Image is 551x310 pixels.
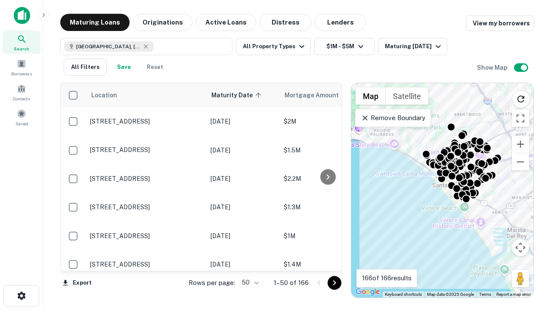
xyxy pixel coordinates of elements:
[284,231,370,241] p: $1M
[236,38,311,55] button: All Property Types
[284,174,370,183] p: $2.2M
[133,14,192,31] button: Originations
[512,110,529,127] button: Toggle fullscreen view
[110,59,138,76] button: Save your search to get updates of matches that match your search criteria.
[60,276,94,289] button: Export
[3,56,40,79] a: Borrowers
[466,15,534,31] a: View my borrowers
[206,83,279,107] th: Maturity Date
[14,45,29,52] span: Search
[512,239,529,256] button: Map camera controls
[210,260,275,269] p: [DATE]
[196,14,256,31] button: Active Loans
[91,90,117,100] span: Location
[90,175,202,183] p: [STREET_ADDRESS]
[274,278,309,288] p: 1–50 of 166
[356,87,386,105] button: Show street map
[508,241,551,282] iframe: Chat Widget
[90,118,202,125] p: [STREET_ADDRESS]
[3,31,40,54] a: Search
[427,292,474,297] span: Map data ©2025 Google
[14,7,30,24] img: capitalize-icon.png
[211,90,264,100] span: Maturity Date
[15,120,28,127] span: Saved
[353,286,382,298] img: Google
[60,14,130,31] button: Maturing Loans
[210,146,275,155] p: [DATE]
[284,260,370,269] p: $1.4M
[353,286,382,298] a: Open this area in Google Maps (opens a new window)
[284,202,370,212] p: $1.3M
[385,291,422,298] button: Keyboard shortcuts
[512,90,530,108] button: Reload search area
[328,276,341,290] button: Go to next page
[64,59,107,76] button: All Filters
[238,276,260,289] div: 50
[210,117,275,126] p: [DATE]
[362,273,412,283] p: 166 of 166 results
[386,87,428,105] button: Show satellite imagery
[385,41,443,52] div: Maturing [DATE]
[90,146,202,154] p: [STREET_ADDRESS]
[314,38,375,55] button: $1M - $5M
[3,105,40,129] a: Saved
[284,146,370,155] p: $1.5M
[141,59,169,76] button: Reset
[512,136,529,153] button: Zoom in
[3,81,40,104] a: Contacts
[351,83,533,298] div: 0 0
[477,63,509,72] h6: Show Map
[90,260,202,268] p: [STREET_ADDRESS]
[378,38,447,55] button: Maturing [DATE]
[90,232,202,240] p: [STREET_ADDRESS]
[210,202,275,212] p: [DATE]
[315,14,366,31] button: Lenders
[361,113,425,123] p: Remove Boundary
[189,278,235,288] p: Rows per page:
[90,203,202,211] p: [STREET_ADDRESS]
[279,83,374,107] th: Mortgage Amount
[260,14,311,31] button: Distress
[512,153,529,170] button: Zoom out
[285,90,350,100] span: Mortgage Amount
[13,95,30,102] span: Contacts
[86,83,206,107] th: Location
[76,43,141,50] span: [GEOGRAPHIC_DATA], [GEOGRAPHIC_DATA], [GEOGRAPHIC_DATA]
[479,292,491,297] a: Terms (opens in new tab)
[210,231,275,241] p: [DATE]
[11,70,32,77] span: Borrowers
[496,292,531,297] a: Report a map error
[60,38,232,55] button: [GEOGRAPHIC_DATA], [GEOGRAPHIC_DATA], [GEOGRAPHIC_DATA]
[210,174,275,183] p: [DATE]
[284,117,370,126] p: $2M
